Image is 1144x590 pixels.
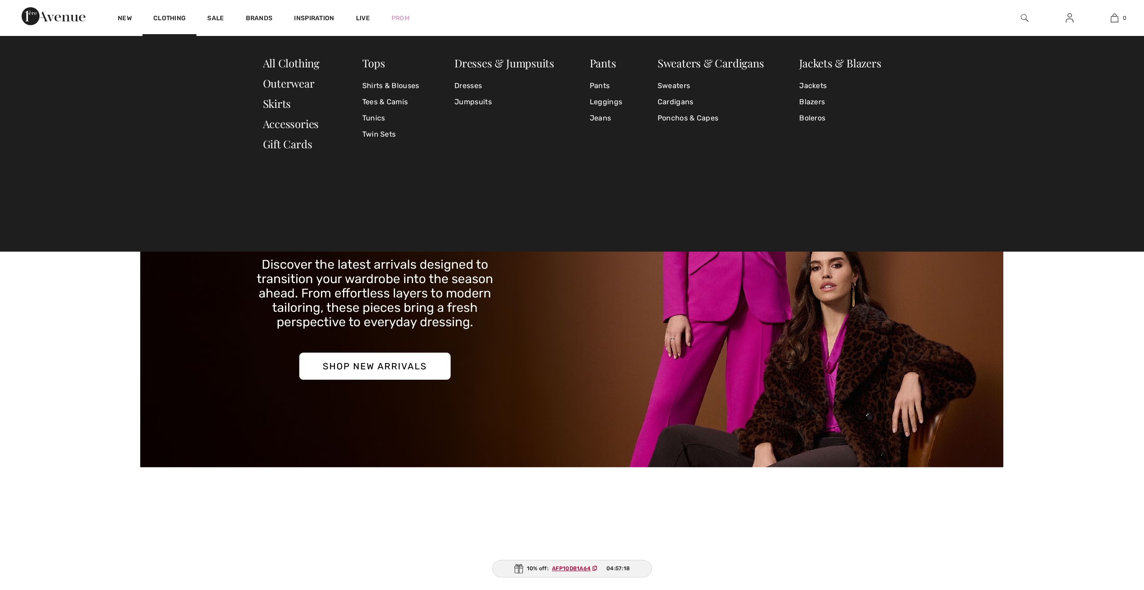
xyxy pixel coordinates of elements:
img: Joseph Ribkoff New Arrivals [140,53,1004,467]
a: Blazers [799,94,881,110]
a: Live [356,13,370,23]
a: Clothing [153,14,186,24]
a: Sweaters [658,78,764,94]
a: 0 [1092,13,1136,23]
img: search the website [1021,13,1028,23]
a: Jackets [799,78,881,94]
a: Sign In [1059,13,1081,24]
a: Shirts & Blouses [362,78,419,94]
a: Outerwear [263,76,315,90]
span: 04:57:18 [606,564,630,572]
a: Leggings [590,94,622,110]
img: Gift.svg [514,564,523,573]
a: All Clothing [263,56,320,70]
a: Dresses [454,78,554,94]
a: Jumpsuits [454,94,554,110]
a: Pants [590,56,616,70]
a: Twin Sets [362,126,419,142]
a: Dresses & Jumpsuits [454,56,554,70]
span: 0 [1123,14,1126,22]
ins: AFP10D81A64 [552,565,591,572]
a: Cardigans [658,94,764,110]
a: Skirts [263,96,291,111]
a: Jeans [590,110,622,126]
a: Tunics [362,110,419,126]
span: Inspiration [294,14,334,24]
a: Boleros [799,110,881,126]
a: New [118,14,132,24]
a: Accessories [263,116,319,131]
a: Sweaters & Cardigans [658,56,764,70]
a: Ponchos & Capes [658,110,764,126]
a: Prom [392,13,410,23]
a: Sale [207,14,224,24]
a: Pants [590,78,622,94]
a: Brands [246,14,273,24]
a: Jackets & Blazers [799,56,881,70]
img: 1ère Avenue [22,7,85,25]
div: 10% off: [492,560,652,577]
a: Tees & Camis [362,94,419,110]
img: My Bag [1111,13,1118,23]
a: Tops [362,56,385,70]
img: My Info [1066,13,1073,23]
a: Gift Cards [263,137,312,151]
